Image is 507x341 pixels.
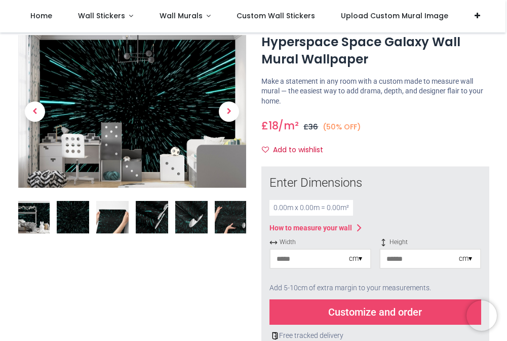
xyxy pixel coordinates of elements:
img: Extra product image [175,201,208,234]
span: £ [261,118,279,133]
a: Next [212,58,246,165]
img: Hyperspace Space Galaxy Wall Mural Wallpaper [18,35,246,188]
iframe: Brevo live chat [466,300,497,331]
span: Upload Custom Mural Image [341,11,448,21]
span: Width [269,238,371,247]
div: cm ▾ [349,254,362,264]
span: Custom Wall Stickers [237,11,315,21]
span: Wall Murals [160,11,203,21]
span: £ [303,122,318,132]
div: Customize and order [269,299,481,325]
span: Home [30,11,52,21]
span: Next [219,101,239,122]
div: cm ▾ [459,254,472,264]
a: Previous [18,58,53,165]
div: Add 5-10cm of extra margin to your measurements. [269,277,481,299]
img: WS-45703-03 [17,201,50,234]
span: 18 [268,118,279,133]
p: Make a statement in any room with a custom made to measure wall mural — the easiest way to add dr... [261,77,489,107]
div: 0.00 m x 0.00 m = 0.00 m² [269,200,353,216]
h1: Hyperspace Space Galaxy Wall Mural Wallpaper [261,33,489,69]
span: Height [379,238,481,247]
span: Previous [25,101,45,122]
div: Free tracked delivery [269,331,481,341]
span: Wall Stickers [78,11,125,21]
img: Extra product image [96,201,129,234]
img: Extra product image [215,201,247,234]
span: /m² [278,118,299,133]
img: WS-45703-04 [57,201,89,234]
button: Add to wishlistAdd to wishlist [261,142,332,159]
img: Extra product image [136,201,168,234]
div: How to measure your wall [269,223,352,233]
span: 36 [308,122,318,132]
div: Enter Dimensions [269,175,481,192]
small: (50% OFF) [323,122,361,132]
i: Add to wishlist [262,146,269,153]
